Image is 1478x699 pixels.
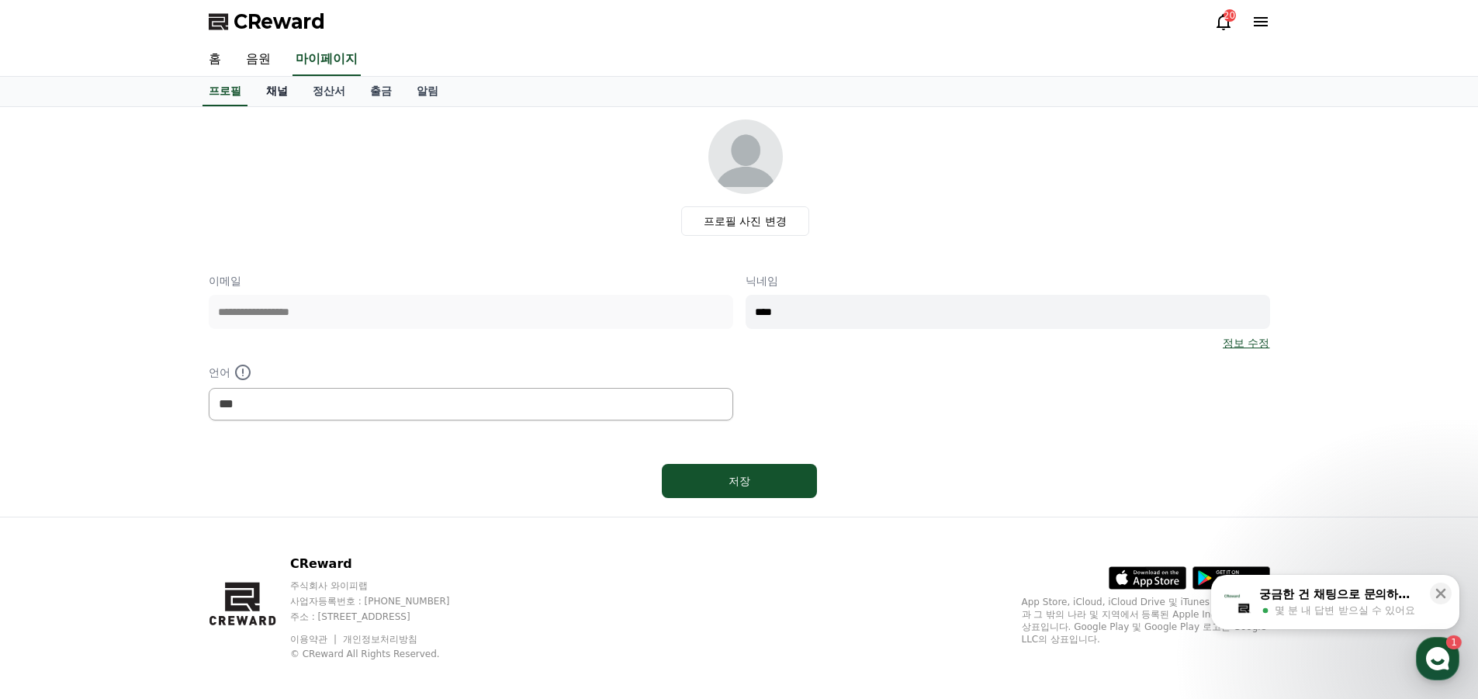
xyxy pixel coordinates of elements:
[200,492,298,531] a: 설정
[681,206,809,236] label: 프로필 사진 변경
[209,273,733,289] p: 이메일
[708,119,783,194] img: profile_image
[746,273,1270,289] p: 닉네임
[49,515,58,528] span: 홈
[254,77,300,106] a: 채널
[209,9,325,34] a: CReward
[290,580,479,592] p: 주식회사 와이피랩
[240,515,258,528] span: 설정
[292,43,361,76] a: 마이페이지
[290,595,479,607] p: 사업자등록번호 : [PHONE_NUMBER]
[358,77,404,106] a: 출금
[290,648,479,660] p: © CReward All Rights Reserved.
[5,492,102,531] a: 홈
[1223,335,1269,351] a: 정보 수정
[202,77,247,106] a: 프로필
[209,363,733,382] p: 언어
[290,555,479,573] p: CReward
[404,77,451,106] a: 알림
[343,634,417,645] a: 개인정보처리방침
[234,9,325,34] span: CReward
[142,516,161,528] span: 대화
[234,43,283,76] a: 음원
[157,491,163,503] span: 1
[662,464,817,498] button: 저장
[1022,596,1270,645] p: App Store, iCloud, iCloud Drive 및 iTunes Store는 미국과 그 밖의 나라 및 지역에서 등록된 Apple Inc.의 서비스 상표입니다. Goo...
[102,492,200,531] a: 1대화
[196,43,234,76] a: 홈
[290,634,339,645] a: 이용약관
[300,77,358,106] a: 정산서
[1214,12,1233,31] a: 20
[693,473,786,489] div: 저장
[1224,9,1236,22] div: 20
[290,611,479,623] p: 주소 : [STREET_ADDRESS]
